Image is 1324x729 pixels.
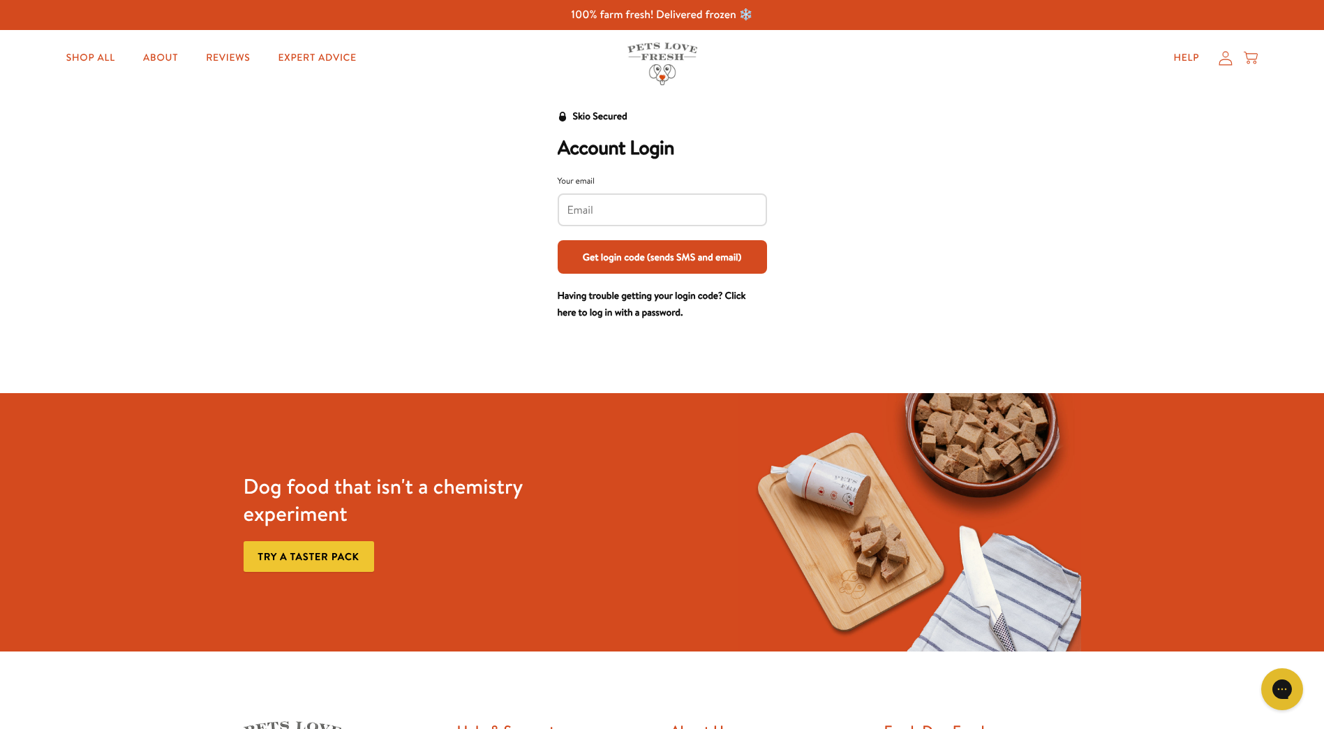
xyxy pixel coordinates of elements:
[267,44,368,72] a: Expert Advice
[558,112,567,121] svg: Security
[558,108,627,136] a: Skio Secured
[195,44,261,72] a: Reviews
[738,393,1081,651] img: Fussy
[573,108,627,125] div: Skio Secured
[244,473,586,527] h3: Dog food that isn't a chemistry experiment
[558,174,767,188] div: Your email
[558,288,746,319] a: Having trouble getting your login code? Click here to log in with a password.
[55,44,126,72] a: Shop All
[558,240,767,274] button: Get login code (sends SMS and email)
[244,541,374,573] a: Try a taster pack
[1254,663,1310,715] iframe: Gorgias live chat messenger
[567,202,757,218] input: Your email input field
[1162,44,1210,72] a: Help
[132,44,189,72] a: About
[558,136,767,160] h2: Account Login
[627,43,697,85] img: Pets Love Fresh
